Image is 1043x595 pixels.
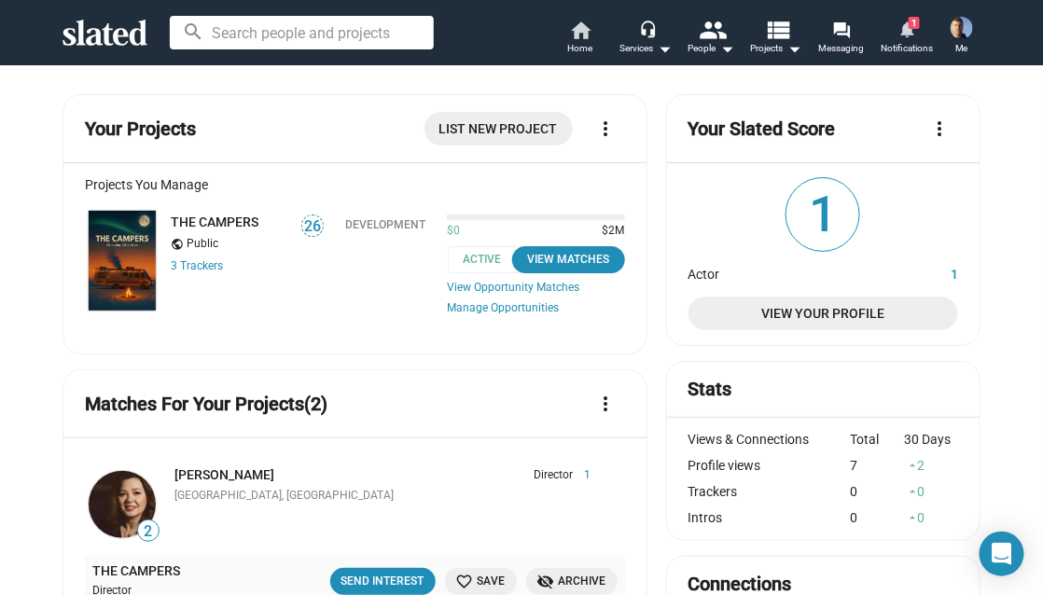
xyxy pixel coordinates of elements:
a: April Kasper [85,467,160,542]
span: Notifications [881,37,933,60]
a: THE CAMPERS [92,562,180,580]
span: Me [955,37,968,60]
img: Joel Cousins [951,17,973,39]
a: View Your Profile [688,297,958,330]
div: 0 [850,484,904,499]
mat-icon: arrow_drop_down [784,37,806,60]
div: Views & Connections [688,432,851,447]
div: Profile views [688,458,851,473]
mat-icon: view_list [765,16,792,43]
div: Open Intercom Messenger [980,532,1024,576]
input: Search people and projects [170,16,434,49]
span: $2M [595,224,625,239]
span: List New Project [439,112,558,145]
span: Active [448,246,527,273]
div: Development [345,218,425,231]
a: Home [548,19,613,60]
div: Trackers [688,484,851,499]
span: Messaging [819,37,865,60]
a: Messaging [809,19,874,60]
div: 2 [904,458,958,473]
a: [PERSON_NAME] [174,467,274,482]
mat-icon: visibility_off [537,573,555,590]
button: Joel CousinsMe [939,13,984,62]
span: 2 [138,522,159,541]
span: 1 [574,468,591,483]
img: THE CAMPERS [89,211,156,311]
a: 1Notifications [874,19,939,60]
img: April Kasper [89,471,156,538]
mat-icon: notifications [897,20,915,37]
mat-icon: headset_mic [639,21,656,37]
div: Total [850,432,904,447]
a: 3 Trackers [171,259,223,272]
span: (2) [304,393,327,415]
button: Save [445,568,517,595]
span: 1 [786,178,859,251]
mat-card-title: Matches For Your Projects [85,392,327,417]
mat-icon: more_vert [595,393,618,415]
span: 1 [909,17,920,29]
div: Projects You Manage [85,177,625,192]
div: 30 Days [904,432,958,447]
div: View Matches [523,250,614,270]
dd: 1 [888,262,958,282]
mat-icon: favorite_border [456,573,474,590]
div: 0 [904,510,958,525]
div: 0 [850,510,904,525]
span: $0 [448,224,461,239]
div: 7 [850,458,904,473]
div: People [688,37,734,60]
mat-icon: forum [832,21,850,38]
mat-icon: arrow_drop_up [906,485,919,498]
button: View Matches [512,246,625,273]
span: Director [535,468,574,483]
a: THE CAMPERS [85,207,160,314]
div: [GEOGRAPHIC_DATA], [GEOGRAPHIC_DATA] [174,489,591,504]
span: s [217,259,223,272]
a: THE CAMPERS [171,214,258,229]
mat-icon: arrow_drop_down [716,37,738,60]
button: Archive [526,568,618,595]
a: View Opportunity Matches [448,281,625,294]
div: Intros [688,510,851,525]
div: Services [619,37,672,60]
span: Projects [751,37,802,60]
mat-card-title: Your Projects [85,117,196,142]
span: Archive [537,572,606,591]
div: 0 [904,484,958,499]
mat-icon: people [700,16,727,43]
mat-icon: more_vert [595,118,618,140]
span: View Your Profile [703,297,943,330]
mat-card-title: Your Slated Score [688,117,836,142]
mat-icon: arrow_drop_down [653,37,675,60]
a: Manage Opportunities [448,301,625,316]
button: Projects [744,19,809,60]
a: List New Project [424,112,573,145]
mat-icon: arrow_drop_up [906,459,919,472]
mat-icon: home [569,19,591,41]
mat-icon: more_vert [928,118,951,140]
mat-card-title: Stats [688,377,732,402]
span: 26 [302,217,323,236]
dt: Actor [688,262,888,282]
div: Send Interest [341,572,424,591]
mat-icon: arrow_drop_up [906,511,919,524]
button: Services [613,19,678,60]
button: People [678,19,744,60]
button: Send Interest [330,568,436,595]
span: Home [568,37,593,60]
span: Save [456,572,506,591]
span: Public [187,237,218,252]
